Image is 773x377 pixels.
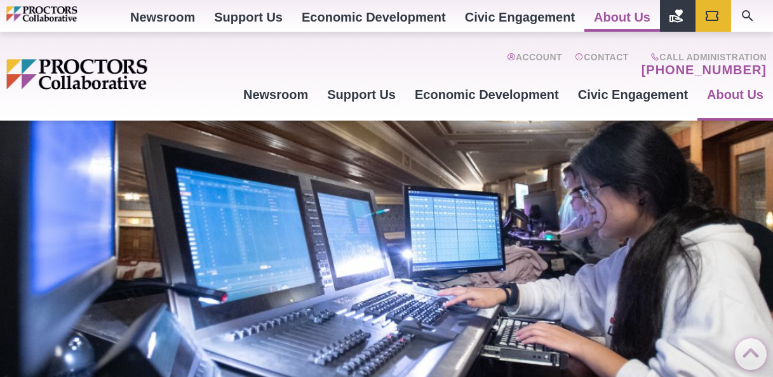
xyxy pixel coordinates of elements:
[234,77,318,112] a: Newsroom
[405,77,568,112] a: Economic Development
[638,52,767,62] span: Call Administration
[6,6,121,22] img: Proctors logo
[318,77,405,112] a: Support Us
[507,52,562,77] a: Account
[735,339,760,364] a: Back to Top
[568,77,697,112] a: Civic Engagement
[6,59,234,89] img: Proctors logo
[575,52,629,77] a: Contact
[642,62,767,77] a: [PHONE_NUMBER]
[697,77,773,112] a: About Us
